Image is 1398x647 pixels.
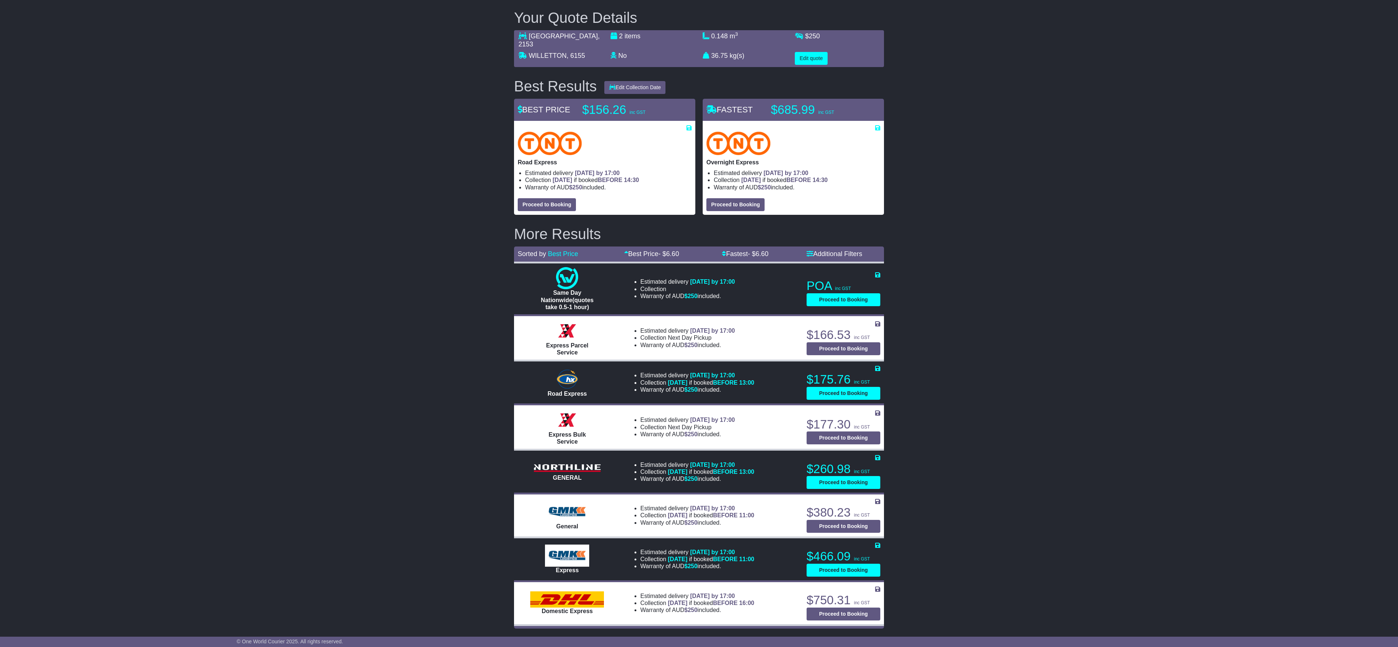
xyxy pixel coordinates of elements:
span: 250 [688,476,698,482]
span: 250 [761,184,771,190]
span: inc GST [854,513,870,518]
span: 2 [619,32,623,40]
span: inc GST [629,110,645,115]
span: 250 [572,184,582,190]
a: Additional Filters [807,250,862,258]
span: 11:00 [739,512,754,518]
img: Border Express: Express Bulk Service [556,409,578,431]
img: TNT Domestic: Road Express [518,132,582,155]
img: DHL: Domestic Express [530,591,604,608]
span: FASTEST [706,105,753,114]
a: Fastest- $6.60 [722,250,768,258]
span: 6.60 [666,250,679,258]
button: Proceed to Booking [807,342,880,355]
li: Warranty of AUD included. [640,606,754,613]
span: [DATE] [741,177,761,183]
span: [DATE] by 17:00 [690,462,735,468]
span: Road Express [548,391,587,397]
li: Warranty of AUD included. [525,184,692,191]
button: Proceed to Booking [807,387,880,400]
button: Proceed to Booking [518,198,576,211]
li: Estimated delivery [640,372,754,379]
span: 14:30 [624,177,639,183]
span: 250 [809,32,820,40]
span: 14:30 [812,177,828,183]
li: Warranty of AUD included. [640,519,754,526]
span: [DATE] by 17:00 [690,417,735,423]
span: inc GST [854,335,870,340]
span: if booked [668,469,754,475]
img: TNT Domestic: Overnight Express [706,132,770,155]
span: [DATE] by 17:00 [690,505,735,511]
li: Collection [640,286,735,293]
span: 250 [688,293,698,299]
span: BEFORE [713,556,738,562]
li: Estimated delivery [640,461,754,468]
li: Warranty of AUD included. [640,386,754,393]
button: Proceed to Booking [807,520,880,533]
span: $ [569,184,582,190]
span: inc GST [835,286,851,291]
p: $177.30 [807,417,880,432]
img: GMK Logistics: Express [545,545,589,567]
span: [DATE] by 17:00 [690,328,735,334]
span: Domestic Express [542,608,593,614]
p: $260.98 [807,462,880,476]
span: 250 [688,520,698,526]
span: $ [684,342,698,348]
img: Northline Distribution: GENERAL [530,462,604,474]
span: inc GST [854,556,870,562]
button: Proceed to Booking [807,431,880,444]
li: Estimated delivery [640,327,735,334]
span: Next Day Pickup [668,335,712,341]
h2: Your Quote Details [514,10,884,26]
span: - $ [658,250,679,258]
li: Estimated delivery [640,416,735,423]
span: if booked [668,556,754,562]
span: inc GST [854,469,870,474]
span: [DATE] by 17:00 [690,593,735,599]
span: BEFORE [786,177,811,183]
button: Proceed to Booking [807,564,880,577]
li: Collection [640,424,735,431]
span: 250 [688,563,698,569]
span: Express Parcel Service [546,342,588,356]
span: inc GST [818,110,834,115]
span: [DATE] [553,177,572,183]
span: [DATE] by 17:00 [763,170,808,176]
p: $685.99 [771,102,863,117]
span: BEFORE [713,600,738,606]
li: Warranty of AUD included. [640,563,754,570]
span: WILLETTON [529,52,567,59]
li: Warranty of AUD included. [640,475,754,482]
span: if booked [553,177,639,183]
p: $380.23 [807,505,880,520]
span: 0.148 [711,32,728,40]
button: Proceed to Booking [807,476,880,489]
button: Proceed to Booking [807,293,880,306]
span: 250 [688,431,698,437]
span: [DATE] by 17:00 [575,170,620,176]
span: if booked [668,380,754,386]
span: [DATE] [668,600,688,606]
sup: 3 [735,31,738,37]
li: Collection [640,379,754,386]
span: 36.75 [711,52,728,59]
span: m [730,32,738,40]
li: Collection [640,599,754,606]
li: Warranty of AUD included. [714,184,880,191]
span: No [618,52,627,59]
span: BEST PRICE [518,105,570,114]
span: 16:00 [739,600,754,606]
li: Collection [640,512,754,519]
span: $ [758,184,771,190]
span: $ [684,607,698,613]
a: Best Price- $6.60 [624,250,679,258]
p: $156.26 [582,102,674,117]
span: Express Bulk Service [549,431,586,445]
span: GENERAL [553,475,581,481]
li: Warranty of AUD included. [640,342,735,349]
span: [DATE] by 17:00 [690,549,735,555]
img: Hunter Express: Road Express [555,368,579,390]
li: Estimated delivery [640,278,735,285]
